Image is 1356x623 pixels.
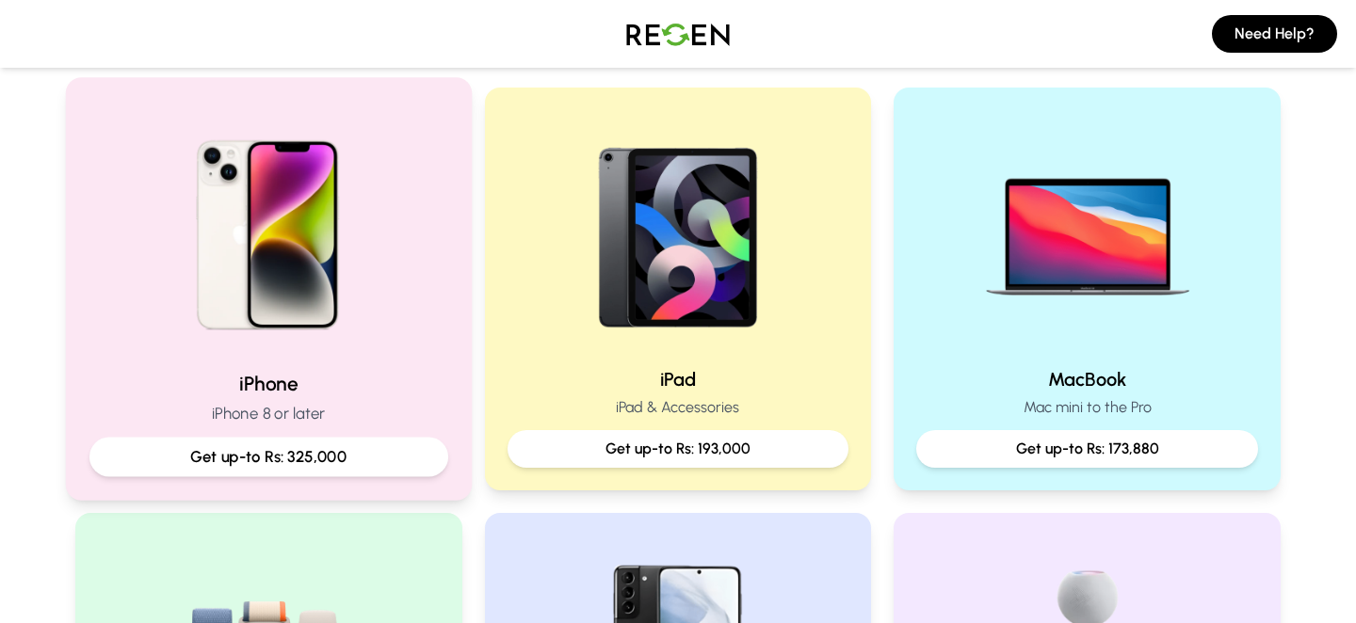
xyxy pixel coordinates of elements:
button: Need Help? [1212,15,1337,53]
p: iPad & Accessories [508,396,849,419]
h2: iPhone [89,370,448,397]
h2: iPad [508,366,849,392]
p: Get up-to Rs: 173,880 [931,438,1243,460]
img: Logo [612,8,744,60]
img: iPhone [142,102,395,355]
p: Get up-to Rs: 325,000 [105,445,432,469]
p: Get up-to Rs: 193,000 [523,438,834,460]
p: Mac mini to the Pro [916,396,1258,419]
p: iPhone 8 or later [89,402,448,425]
h2: MacBook [916,366,1258,392]
img: MacBook [967,110,1208,351]
img: iPad [557,110,799,351]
